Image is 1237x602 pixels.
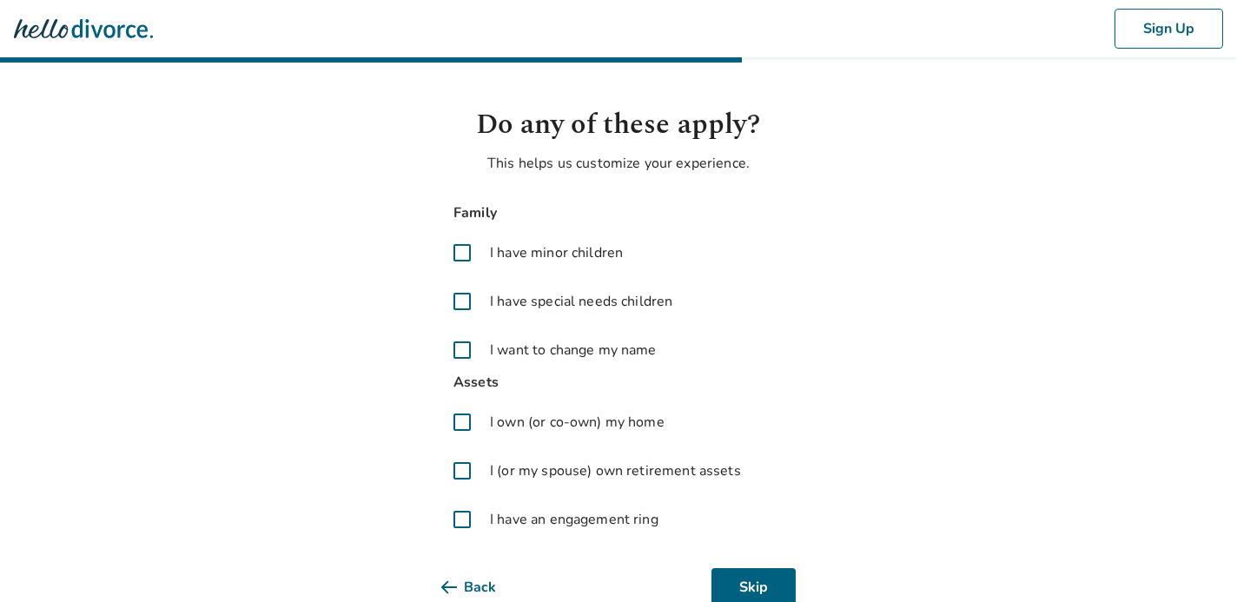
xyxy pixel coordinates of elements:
span: I (or my spouse) own retirement assets [490,460,741,481]
span: I have special needs children [490,291,672,312]
iframe: Chat Widget [1150,519,1237,602]
span: I want to change my name [490,340,657,361]
span: I have an engagement ring [490,509,658,530]
span: I own (or co-own) my home [490,412,665,433]
span: Assets [441,371,796,394]
p: This helps us customize your experience. [441,153,796,174]
span: I have minor children [490,242,623,263]
h1: Do any of these apply? [441,104,796,146]
img: Hello Divorce Logo [14,11,153,46]
span: Family [441,202,796,225]
button: Sign Up [1115,9,1223,49]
